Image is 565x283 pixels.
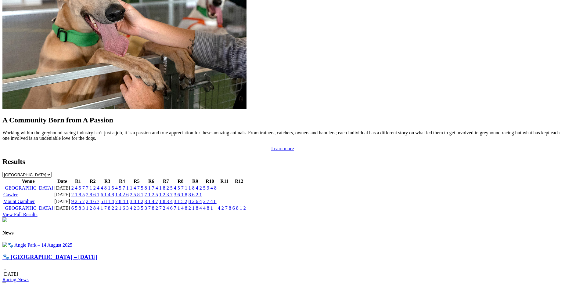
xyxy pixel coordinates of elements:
a: 2 1 8 5 [71,192,85,197]
a: 2 7 4 8 [203,199,217,204]
a: 1 4 2 6 [115,192,129,197]
a: 8 2 6 4 [189,199,202,204]
a: 🐾 [GEOGRAPHIC_DATA] – [DATE] [2,254,97,260]
h2: Results [2,158,563,166]
a: 4 5 7 1 [174,185,187,190]
h2: A Community Born from A Passion [2,116,563,124]
h4: News [2,230,563,236]
th: Date [54,178,70,184]
a: 7 8 4 1 [115,199,129,204]
a: 1 8 4 2 [189,185,202,190]
th: R9 [188,178,202,184]
a: 2 4 5 7 [71,185,85,190]
a: 3 6 1 8 [174,192,187,197]
td: [DATE] [54,205,70,211]
a: 3 1 4 7 [145,199,158,204]
th: R5 [130,178,144,184]
a: View Full Results [2,212,38,217]
a: [GEOGRAPHIC_DATA] [3,205,53,211]
th: R4 [115,178,129,184]
td: [DATE] [54,192,70,198]
a: 6 5 8 3 [71,205,85,211]
a: 2 1 8 4 [189,205,202,211]
th: R10 [203,178,217,184]
a: 6 1 4 8 [101,192,114,197]
a: 9 2 5 7 [71,199,85,204]
a: 7 1 2 5 [145,192,158,197]
th: R8 [174,178,188,184]
a: 2 8 6 1 [86,192,99,197]
a: 8 1 7 4 [145,185,158,190]
span: [DATE] [2,271,18,277]
a: 5 9 4 8 [203,185,217,190]
a: Learn more [271,146,294,151]
th: R11 [218,178,232,184]
th: R3 [100,178,114,184]
a: 8 6 2 1 [189,192,202,197]
a: 3 7 8 2 [145,205,158,211]
a: 5 8 1 4 [101,199,114,204]
th: R7 [159,178,173,184]
a: 3 1 5 2 [174,199,187,204]
a: 4 5 7 1 [115,185,129,190]
a: 1 2 8 4 [86,205,99,211]
a: 1 8 2 5 [159,185,173,190]
a: [GEOGRAPHIC_DATA] [3,185,53,190]
td: [DATE] [54,185,70,191]
a: 7 2 4 6 [159,205,173,211]
a: 3 8 1 2 [130,199,143,204]
a: 4 8 1 [203,205,213,211]
a: 1 4 7 5 [130,185,143,190]
a: 4 8 1 5 [101,185,114,190]
a: 2 5 8 1 [130,192,143,197]
a: 4 2 3 5 [130,205,143,211]
a: Racing News [2,277,29,282]
th: Venue [3,178,53,184]
a: 2 4 6 7 [86,199,99,204]
a: 1 8 3 4 [159,199,173,204]
a: 4 2 7 8 [218,205,231,211]
div: ... [2,254,563,283]
td: [DATE] [54,198,70,205]
a: 7 1 2 4 [86,185,99,190]
th: R12 [232,178,246,184]
a: Gawler [3,192,18,197]
a: 7 1 4 8 [174,205,187,211]
p: Working within the greyhound racing industry isn’t just a job, it is a passion and true appreciat... [2,130,563,141]
a: Mount Gambier [3,199,35,204]
a: 1 2 3 7 [159,192,173,197]
th: R6 [144,178,158,184]
a: 2 1 6 3 [115,205,129,211]
a: 6 8 1 2 [232,205,246,211]
th: R1 [71,178,85,184]
img: 🐾 Angle Park – 14 August 2025 [2,242,72,248]
th: R2 [86,178,100,184]
a: 1 7 8 2 [101,205,114,211]
img: chasers_homepage.jpg [2,217,7,222]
